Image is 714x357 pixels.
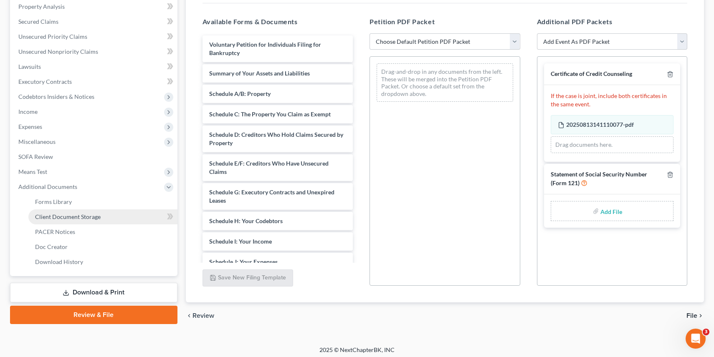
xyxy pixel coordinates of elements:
button: chevron_left Review [186,312,223,319]
a: Client Document Storage [28,209,177,224]
span: Income [18,108,38,115]
a: Executory Contracts [12,74,177,89]
span: Schedule A/B: Property [209,90,271,97]
iframe: Intercom live chat [686,329,706,349]
div: Drag documents here. [551,136,674,153]
span: Schedule C: The Property You Claim as Exempt [209,111,331,118]
p: If the case is joint, include both certificates in the same event. [551,92,674,108]
span: Secured Claims [18,18,58,25]
span: Certificate of Credit Counseling [551,70,632,77]
span: Statement of Social Security Number (Form 121) [551,171,647,187]
span: Unsecured Priority Claims [18,33,87,40]
a: Download History [28,254,177,269]
h5: Available Forms & Documents [203,17,353,27]
span: Property Analysis [18,3,65,10]
div: Drag-and-drop in any documents from the left. These will be merged into the Petition PDF Packet. ... [377,63,513,102]
a: Doc Creator [28,239,177,254]
span: Client Document Storage [35,213,101,220]
span: 20250813141110077-pdf [566,121,634,128]
span: Forms Library [35,198,72,205]
span: Schedule G: Executory Contracts and Unexpired Leases [209,189,334,204]
a: Review & File [10,306,177,324]
span: Codebtors Insiders & Notices [18,93,94,100]
span: PACER Notices [35,228,75,235]
a: Unsecured Nonpriority Claims [12,44,177,59]
span: Download History [35,258,83,265]
span: Review [192,312,214,319]
span: Summary of Your Assets and Liabilities [209,70,310,77]
span: Petition PDF Packet [370,18,435,25]
span: Expenses [18,123,42,130]
span: Additional Documents [18,183,77,190]
i: chevron_left [186,312,192,319]
span: Schedule I: Your Income [209,238,272,245]
a: PACER Notices [28,224,177,239]
span: Doc Creator [35,243,68,250]
span: Schedule E/F: Creditors Who Have Unsecured Claims [209,160,329,175]
a: Secured Claims [12,14,177,29]
a: Lawsuits [12,59,177,74]
span: Schedule D: Creditors Who Hold Claims Secured by Property [209,131,343,146]
button: Save New Filing Template [203,269,293,287]
span: Voluntary Petition for Individuals Filing for Bankruptcy [209,41,321,56]
span: Means Test [18,168,47,175]
i: chevron_right [697,312,704,319]
span: SOFA Review [18,153,53,160]
h5: Additional PDF Packets [537,17,688,27]
span: Miscellaneous [18,138,56,145]
a: Unsecured Priority Claims [12,29,177,44]
span: Executory Contracts [18,78,72,85]
a: SOFA Review [12,149,177,164]
a: Download & Print [10,283,177,302]
a: Forms Library [28,194,177,209]
span: 3 [703,329,709,335]
span: Schedule J: Your Expenses [209,258,278,265]
span: Lawsuits [18,63,41,70]
span: Unsecured Nonpriority Claims [18,48,98,55]
span: Schedule H: Your Codebtors [209,217,283,224]
span: File [686,312,697,319]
